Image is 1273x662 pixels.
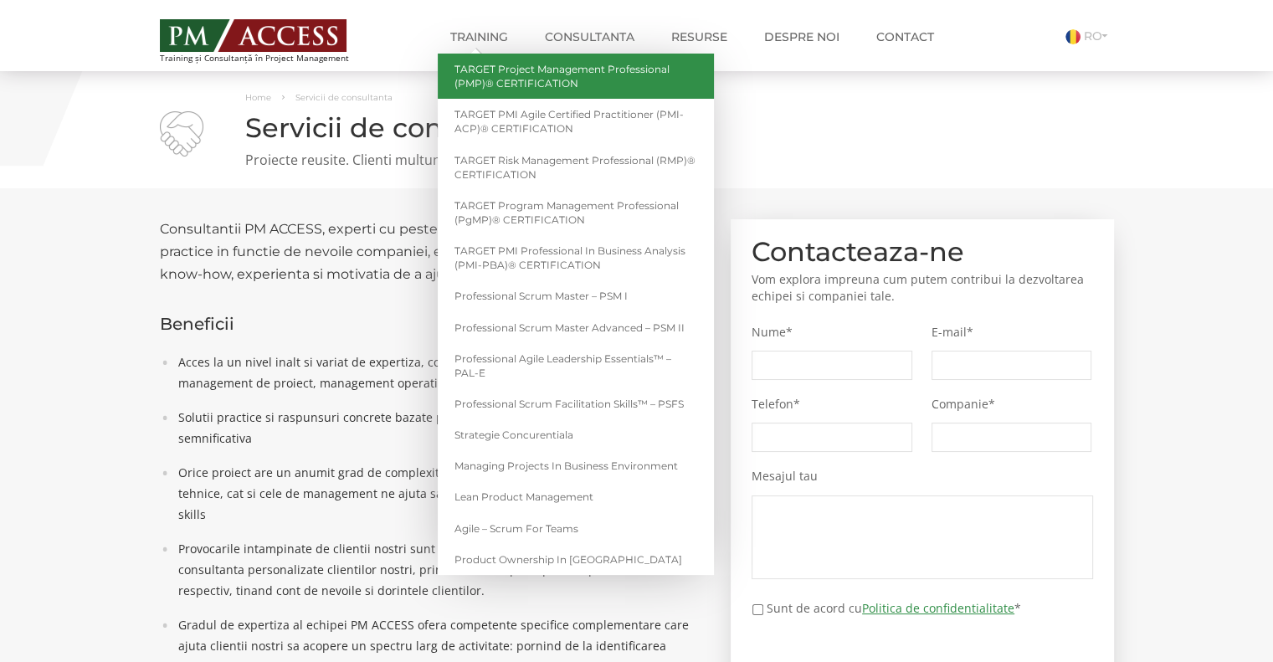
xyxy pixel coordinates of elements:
li: Acces la un nivel inalt si variat de expertiza, consultantii nostri fiind practicieni activi in m... [170,352,706,393]
li: Provocarile intampinate de clientii nostri sunt diferite. De aceea oferim servicii de consultanta... [170,538,706,601]
a: Resurse [659,20,740,54]
a: Consultanta [532,20,647,54]
li: Orice proiect are un anumit grad de complexitate. Abilitatile consultantilor nostri, atat cele te... [170,462,706,525]
a: Professional Scrum Master Advanced – PSM II [438,312,714,343]
h2: Consultantii PM ACCESS, experti cu peste 20 ani experienta, iti ofera solutii practice in functie... [160,218,706,285]
a: Politica de confidentialitate [862,600,1014,616]
img: Servicii de consultanta [160,111,203,157]
span: Training și Consultanță în Project Management [160,54,380,63]
label: Mesajul tau [752,469,1093,484]
a: Training [438,20,521,54]
label: Telefon [752,397,912,412]
a: Contact [864,20,947,54]
a: TARGET PMI Agile Certified Practitioner (PMI-ACP)® CERTIFICATION [438,99,714,144]
a: TARGET Project Management Professional (PMP)® CERTIFICATION [438,54,714,99]
a: Professional Scrum Master – PSM I [438,280,714,311]
a: Managing Projects in Business Environment [438,450,714,481]
a: Product Ownership in [GEOGRAPHIC_DATA] [438,544,714,575]
h2: Contacteaza-ne [752,240,1093,263]
label: Nume [752,325,912,340]
img: Romana [1065,29,1081,44]
img: PM ACCESS - Echipa traineri si consultanti certificati PMP: Narciss Popescu, Mihai Olaru, Monica ... [160,19,346,52]
a: Agile – Scrum for Teams [438,513,714,544]
a: TARGET PMI Professional in Business Analysis (PMI-PBA)® CERTIFICATION [438,235,714,280]
a: Training și Consultanță în Project Management [160,14,380,63]
p: Vom explora impreuna cum putem contribui la dezvoltarea echipei si companiei tale. [752,271,1093,305]
a: Home [245,92,271,103]
span: Servicii de consultanta [295,92,393,103]
a: TARGET Program Management Professional (PgMP)® CERTIFICATION [438,190,714,235]
a: Strategie Concurentiala [438,419,714,450]
a: Professional Scrum Facilitation Skills™ – PSFS [438,388,714,419]
a: TARGET Risk Management Professional (RMP)® CERTIFICATION [438,145,714,190]
a: Despre noi [752,20,852,54]
label: Companie [932,397,1092,412]
a: Professional Agile Leadership Essentials™ – PAL-E [438,343,714,388]
label: E-mail [932,325,1092,340]
label: Sunt de acord cu * [767,599,1021,617]
h3: Beneficii [160,315,706,333]
li: Solutii practice si raspunsuri concrete bazate pe know-how-ul si experienta noastra semnificativa [170,407,706,449]
a: RO [1065,28,1114,44]
a: Lean Product Management [438,481,714,512]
